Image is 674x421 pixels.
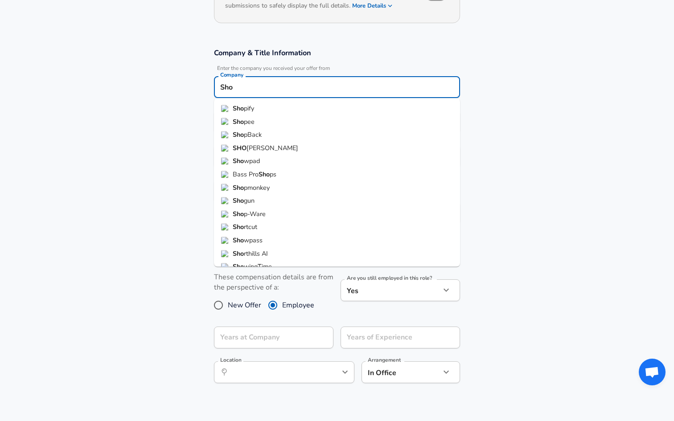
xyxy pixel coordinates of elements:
[233,143,247,152] strong: SHO
[214,65,460,72] span: Enter the company you received your offer from
[244,209,266,218] span: p-Ware
[282,300,314,311] span: Employee
[233,156,244,165] strong: Sho
[228,300,261,311] span: New Offer
[639,359,666,385] div: Open chat
[244,104,254,113] span: pify
[221,144,229,151] img: shopline.com
[233,183,244,192] strong: Sho
[244,183,270,192] span: pmonkey
[233,222,244,231] strong: Sho
[244,249,268,258] span: rthills AI
[233,117,244,126] strong: Sho
[214,327,314,348] input: 0
[270,170,276,179] span: ps
[214,48,460,58] h3: Company & Title Information
[221,263,229,270] img: showingtime.com
[244,130,262,139] span: pBack
[244,262,272,271] span: wingTime
[220,357,241,363] label: Location
[218,80,456,94] input: Google
[339,366,351,378] button: Open
[233,170,259,179] span: Bass Pro
[368,357,401,363] label: Arrangement
[244,236,263,245] span: wpass
[221,131,229,139] img: shopback.sg
[259,170,270,179] strong: Sho
[233,262,244,271] strong: Sho
[233,209,244,218] strong: Sho
[221,184,229,191] img: shopmonkey.io
[214,272,333,293] label: These compensation details are from the perspective of a:
[221,224,229,231] img: shortcut.com
[362,361,427,383] div: In Office
[221,171,229,178] img: basspro.com
[233,104,244,113] strong: Sho
[221,237,229,244] img: showpass.com
[221,197,229,204] img: getshogun.com
[233,249,244,258] strong: Sho
[221,250,229,257] img: shorthills.ai
[341,279,440,301] div: Yes
[341,327,440,348] input: 7
[221,158,229,165] img: showpad.com
[233,130,244,139] strong: Sho
[347,275,432,281] label: Are you still employed in this role?
[244,117,255,126] span: pee
[244,156,260,165] span: wpad
[233,236,244,245] strong: Sho
[244,196,255,205] span: gun
[233,196,244,205] strong: Sho
[221,105,229,112] img: shopify.com
[220,72,243,78] label: Company
[221,118,229,125] img: shopee.com
[221,210,229,217] img: shop-ware.com
[247,143,298,152] span: [PERSON_NAME]
[244,222,257,231] span: rtcut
